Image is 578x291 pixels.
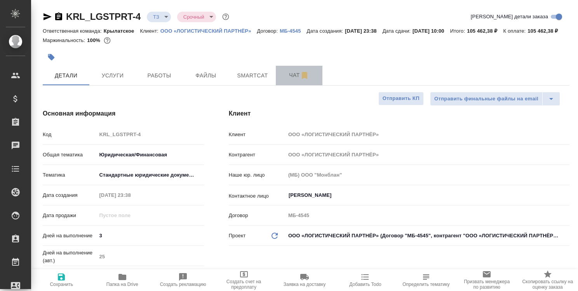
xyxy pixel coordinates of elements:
span: [PERSON_NAME] детали заказа [471,13,548,21]
p: Наше юр. лицо [229,171,286,179]
input: Пустое поле [286,129,569,140]
p: Дата создания [43,191,96,199]
p: Клиент: [140,28,160,34]
input: Пустое поле [286,149,569,160]
p: Дата продажи [43,212,96,219]
button: Определить тематику [396,269,456,291]
input: Пустое поле [96,251,204,262]
button: Папка на Drive [92,269,152,291]
div: ООО «ЛОГИСТИЧЕСКИЙ ПАРТНЁР» (Договор "МБ-4545", контрагент "ООО «ЛОГИСТИЧЕСКИЙ ПАРТНЁР»") [286,229,569,242]
p: [DATE] 10:00 [413,28,450,34]
span: Создать рекламацию [160,282,206,287]
button: ТЗ [151,14,162,20]
button: Заявка на доставку [274,269,335,291]
span: Добавить Todo [349,282,381,287]
input: Пустое поле [96,210,164,221]
p: Договор: [257,28,280,34]
button: Сохранить [31,269,92,291]
button: Скопировать ссылку [54,12,63,21]
div: Стандартные юридические документы, договоры, уставы [96,168,204,182]
button: Добавить Todo [335,269,395,291]
span: Smartcat [234,71,271,81]
div: Юридическая/Финансовая [96,148,204,161]
span: Создать счет на предоплату [218,279,269,290]
input: Пустое поле [286,169,569,181]
span: Работы [141,71,178,81]
p: Проект [229,232,246,240]
p: Дней на выполнение (авт.) [43,249,96,265]
h4: Основная информация [43,109,198,118]
button: Доп статусы указывают на важность/срочность заказа [221,12,231,22]
button: Добавить тэг [43,49,60,66]
input: ✎ Введи что-нибудь [96,230,204,241]
p: Маржинальность: [43,37,87,43]
p: Дата создания: [307,28,345,34]
input: Пустое поле [96,189,164,201]
button: Призвать менеджера по развитию [456,269,517,291]
h4: Клиент [229,109,569,118]
p: Дней на выполнение [43,232,96,240]
p: 105 462,38 ₽ [528,28,564,34]
p: МБ-4545 [280,28,306,34]
p: Дата сдачи: [383,28,413,34]
svg: Отписаться [300,71,309,80]
p: Общая тематика [43,151,96,159]
div: split button [430,92,560,106]
span: Заявка на доставку [284,282,326,287]
span: Определить тематику [402,282,449,287]
span: Детали [47,71,85,81]
button: Отправить КП [378,92,424,105]
input: Пустое поле [286,210,569,221]
button: Создать рекламацию [153,269,213,291]
div: ТЗ [177,12,216,22]
a: МБ-4545 [280,27,306,34]
p: Ответственная команда: [43,28,104,34]
button: Open [565,195,567,196]
button: 0.00 RUB; [102,35,112,46]
p: 105 462,38 ₽ [467,28,503,34]
button: Срочный [181,14,207,20]
p: 100% [87,37,102,43]
a: ООО «ЛОГИСТИЧЕСКИЙ ПАРТНЁР» [160,27,257,34]
span: Сохранить [50,282,73,287]
p: Клиент [229,131,286,138]
button: Скопировать ссылку на оценку заказа [517,269,578,291]
span: Отправить КП [383,94,420,103]
p: ООО «ЛОГИСТИЧЕСКИЙ ПАРТНЁР» [160,28,257,34]
button: Скопировать ссылку для ЯМессенджера [43,12,52,21]
p: Договор [229,212,286,219]
button: Отправить финальные файлы на email [430,92,543,106]
div: ТЗ [147,12,171,22]
span: Папка на Drive [106,282,138,287]
span: Призвать менеджера по развитию [461,279,512,290]
p: Крылатское [104,28,140,34]
p: Итого: [450,28,467,34]
span: Услуги [94,71,131,81]
span: Скопировать ссылку на оценку заказа [522,279,573,290]
p: К оплате: [503,28,528,34]
p: Контактное лицо [229,192,286,200]
p: Контрагент [229,151,286,159]
button: Создать счет на предоплату [213,269,274,291]
p: Код [43,131,96,138]
a: KRL_LGSTPRT-4 [66,11,141,22]
input: Пустое поле [96,129,204,140]
span: Файлы [187,71,225,81]
p: [DATE] 23:38 [345,28,383,34]
span: Отправить финальные файлы на email [434,95,538,103]
p: Тематика [43,171,96,179]
span: Чат [280,70,318,80]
